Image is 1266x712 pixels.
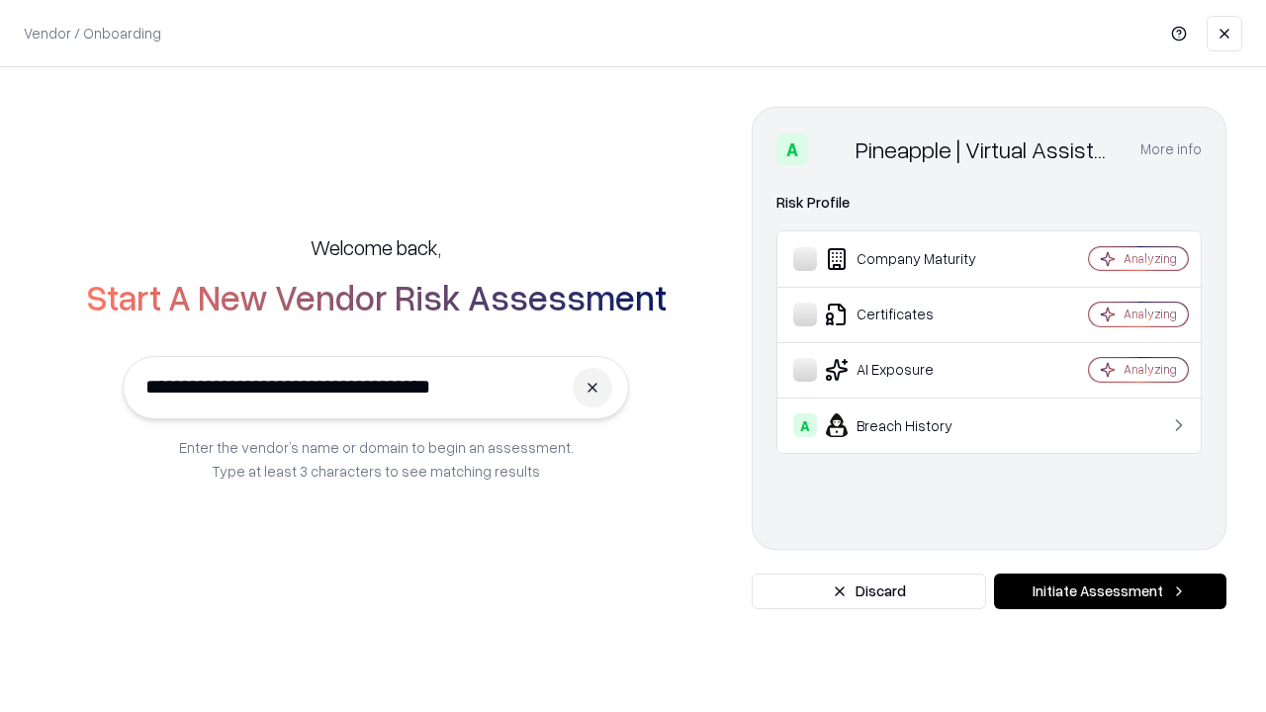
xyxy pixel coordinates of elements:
[994,574,1226,609] button: Initiate Assessment
[752,574,986,609] button: Discard
[793,303,1030,326] div: Certificates
[86,277,667,316] h2: Start A New Vendor Risk Assessment
[1124,250,1177,267] div: Analyzing
[311,233,441,261] h5: Welcome back,
[24,23,161,44] p: Vendor / Onboarding
[793,413,817,437] div: A
[179,435,574,483] p: Enter the vendor’s name or domain to begin an assessment. Type at least 3 characters to see match...
[776,133,808,165] div: A
[816,133,848,165] img: Pineapple | Virtual Assistant Agency
[1124,306,1177,322] div: Analyzing
[856,133,1117,165] div: Pineapple | Virtual Assistant Agency
[1140,132,1202,167] button: More info
[793,358,1030,382] div: AI Exposure
[1124,361,1177,378] div: Analyzing
[793,413,1030,437] div: Breach History
[793,247,1030,271] div: Company Maturity
[776,191,1202,215] div: Risk Profile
